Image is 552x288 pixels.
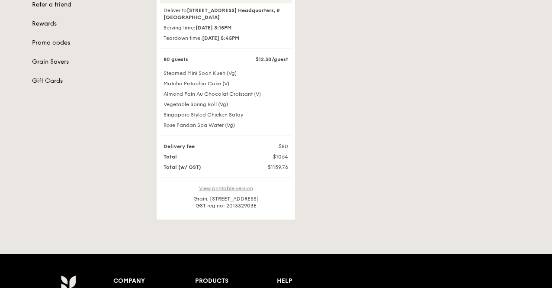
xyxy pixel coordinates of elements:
[277,275,359,287] div: Help
[158,101,293,108] div: Vegetable Spring Roll (Vg)
[158,91,293,97] div: Almond Pain Au Chocolat Croissant (V)
[160,24,292,31] div: Serving time:
[158,80,293,87] div: Matcha Pistachio Cake (V)
[164,164,201,170] strong: Total (w/ GST)
[164,154,177,160] strong: Total
[32,39,146,47] a: Promo codes
[158,70,293,77] div: Steamed Mini Soon Kueh (Vg)
[160,7,292,21] div: Deliver to
[248,143,293,150] div: $80
[248,56,293,63] div: $12.30/guest
[32,58,146,66] a: Grain Savers
[160,195,292,209] div: Grain, [STREET_ADDRESS] GST reg no: 201332903E
[160,35,292,42] div: Teardown time:
[248,153,293,160] div: $1064
[32,77,146,85] a: Gift Cards
[158,56,248,63] div: 80 guests
[32,19,146,28] a: Rewards
[164,7,280,20] strong: [STREET_ADDRESS] Headquarters, #[GEOGRAPHIC_DATA]
[158,122,293,129] div: Rose Pandan Spa Water (Vg)
[196,25,231,31] strong: [DATE] 3:15PM
[164,143,195,149] strong: Delivery fee
[113,275,195,287] div: Company
[202,35,239,41] strong: [DATE] 5:45PM
[158,111,293,118] div: Singapore Styled Chicken Satay
[248,164,293,171] div: $1159.76
[195,275,277,287] div: Products
[199,185,253,191] a: View printable version
[32,0,146,9] a: Refer a friend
